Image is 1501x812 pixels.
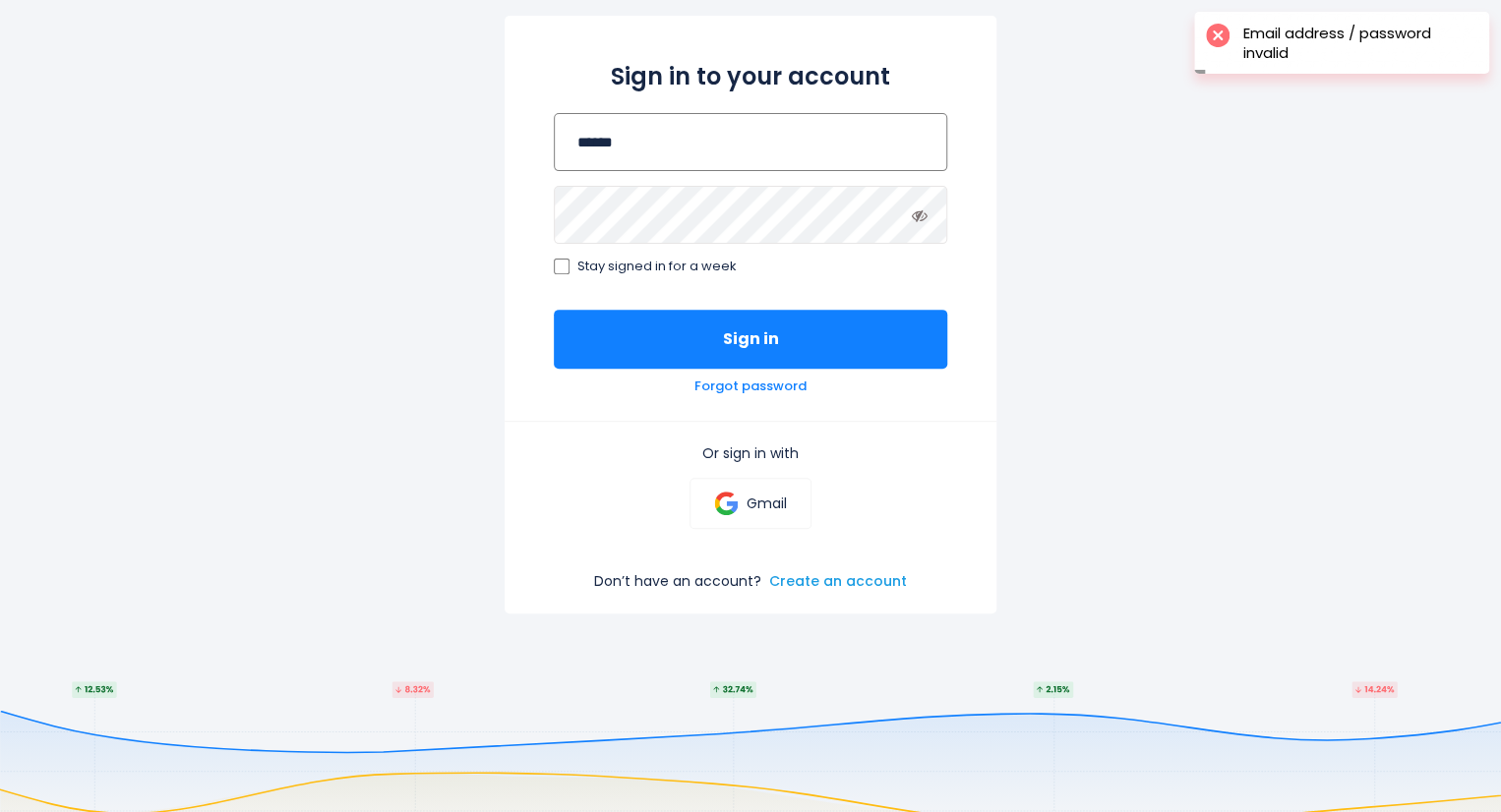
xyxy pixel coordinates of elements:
a: Create an account [769,572,907,590]
p: Gmail [746,494,786,512]
input: Stay signed in for a week [554,259,570,274]
h2: Sign in to your account [554,59,947,93]
p: Don’t have an account? [594,572,761,590]
span: Stay signed in for a week [577,259,737,275]
button: Sign in [554,310,947,369]
a: Forgot password [694,378,807,395]
div: Email address / password invalid [1243,24,1477,62]
p: Or sign in with [554,444,947,462]
a: Gmail [690,478,811,529]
